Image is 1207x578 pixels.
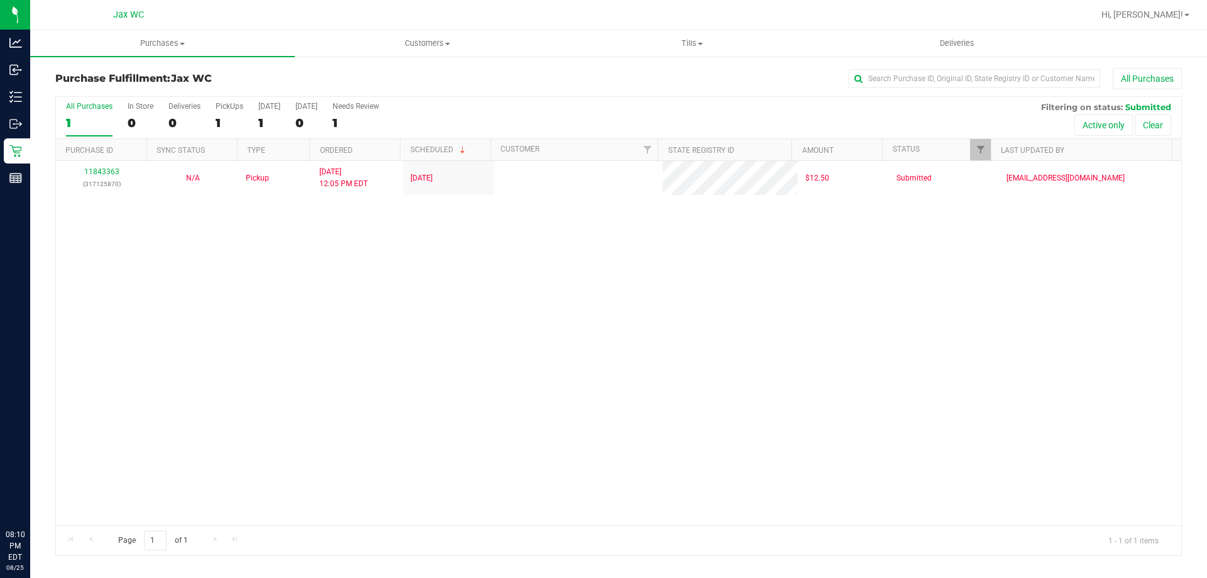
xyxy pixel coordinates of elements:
a: Purchases [30,30,295,57]
span: Not Applicable [186,174,200,182]
p: 08/25 [6,563,25,572]
a: State Registry ID [668,146,734,155]
span: Page of 1 [107,531,198,550]
div: 0 [128,116,153,130]
span: Submitted [1125,102,1171,112]
a: Filter [637,139,658,160]
div: Deliveries [168,102,201,111]
span: [DATE] 12:05 PM EDT [319,166,368,190]
div: [DATE] [258,102,280,111]
span: Customers [295,38,559,49]
input: 1 [144,531,167,550]
a: Tills [559,30,824,57]
div: 0 [168,116,201,130]
div: 1 [258,116,280,130]
span: Jax WC [171,72,212,84]
inline-svg: Outbound [9,118,22,130]
button: Active only [1074,114,1133,136]
a: Scheduled [411,145,468,154]
span: $12.50 [805,172,829,184]
div: PickUps [216,102,243,111]
a: Sync Status [157,146,205,155]
a: Customers [295,30,559,57]
iframe: Resource center [13,477,50,515]
a: Last Updated By [1001,146,1064,155]
span: [DATE] [411,172,433,184]
span: Submitted [896,172,932,184]
a: Purchase ID [65,146,113,155]
a: Status [893,145,920,153]
button: Clear [1135,114,1171,136]
div: Needs Review [333,102,379,111]
inline-svg: Reports [9,172,22,184]
span: Purchases [30,38,295,49]
span: [EMAIL_ADDRESS][DOMAIN_NAME] [1006,172,1125,184]
div: All Purchases [66,102,113,111]
a: 11843363 [84,167,119,176]
inline-svg: Retail [9,145,22,157]
h3: Purchase Fulfillment: [55,73,431,84]
span: Hi, [PERSON_NAME]! [1101,9,1183,19]
span: Filtering on status: [1041,102,1123,112]
div: 0 [295,116,317,130]
div: [DATE] [295,102,317,111]
span: Deliveries [923,38,991,49]
a: Ordered [320,146,353,155]
a: Filter [970,139,991,160]
div: 1 [216,116,243,130]
a: Deliveries [825,30,1089,57]
a: Type [247,146,265,155]
span: Pickup [246,172,269,184]
span: Tills [560,38,824,49]
a: Amount [802,146,834,155]
inline-svg: Analytics [9,36,22,49]
button: All Purchases [1113,68,1182,89]
p: 08:10 PM EDT [6,529,25,563]
span: 1 - 1 of 1 items [1098,531,1169,550]
div: 1 [66,116,113,130]
a: Customer [500,145,539,153]
inline-svg: Inventory [9,91,22,103]
p: (317125870) [63,178,140,190]
input: Search Purchase ID, Original ID, State Registry ID or Customer Name... [849,69,1100,88]
div: 1 [333,116,379,130]
span: Jax WC [113,9,144,20]
div: In Store [128,102,153,111]
button: N/A [186,172,200,184]
inline-svg: Inbound [9,64,22,76]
